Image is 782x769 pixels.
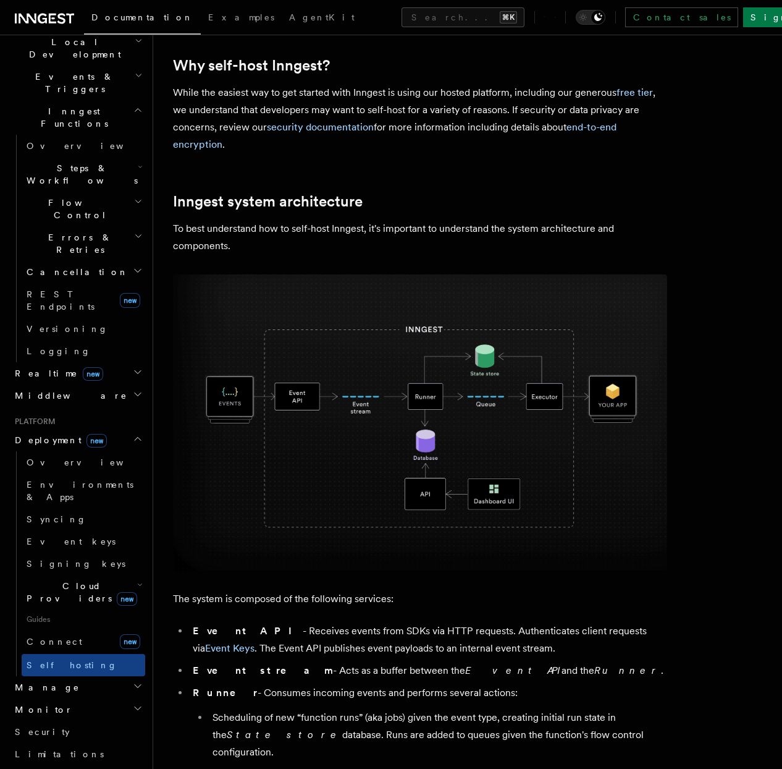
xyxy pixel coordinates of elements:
[10,676,145,699] button: Manage
[27,289,95,312] span: REST Endpoints
[209,709,667,761] li: Scheduling of new “function runs” (aka jobs) given the event type, creating initial run state in ...
[189,622,667,657] li: - Receives events from SDKs via HTTP requests. Authenticates client requests via . The Event API ...
[10,70,135,95] span: Events & Triggers
[27,324,108,334] span: Versioning
[10,105,133,130] span: Inngest Functions
[27,457,154,467] span: Overview
[22,318,145,340] a: Versioning
[27,346,91,356] span: Logging
[27,559,125,569] span: Signing keys
[91,12,193,22] span: Documentation
[193,665,333,676] strong: Event stream
[201,4,282,33] a: Examples
[10,417,56,427] span: Platform
[22,474,145,508] a: Environments & Apps
[22,340,145,362] a: Logging
[10,100,145,135] button: Inngest Functions
[205,642,254,654] a: Event Keys
[27,480,133,502] span: Environments & Apps
[27,637,82,647] span: Connect
[173,193,363,210] a: Inngest system architecture
[594,665,661,676] em: Runner
[22,157,145,192] button: Steps & Workflows
[22,580,137,605] span: Cloud Providers
[402,7,524,27] button: Search...⌘K
[22,226,145,261] button: Errors & Retries
[15,749,104,759] span: Limitations
[10,362,145,384] button: Realtimenew
[10,31,145,66] button: Local Development
[10,135,145,362] div: Inngest Functions
[173,590,667,608] p: The system is composed of the following services:
[10,681,80,694] span: Manage
[22,192,145,226] button: Flow Control
[22,575,145,610] button: Cloud Providersnew
[22,629,145,654] a: Connectnew
[15,727,70,737] span: Security
[22,231,134,256] span: Errors & Retries
[193,625,303,637] strong: Event API
[27,537,116,546] span: Event keys
[10,389,127,402] span: Middleware
[576,10,605,25] button: Toggle dark mode
[10,384,145,407] button: Middleware
[227,729,342,741] em: State store
[10,429,145,451] button: Deploymentnew
[22,530,145,553] a: Event keys
[22,162,138,187] span: Steps & Workflows
[267,121,374,133] a: security documentation
[10,66,145,100] button: Events & Triggers
[22,451,145,474] a: Overview
[616,87,653,98] a: free tier
[465,665,561,676] em: Event API
[10,36,135,61] span: Local Development
[208,12,274,22] span: Examples
[173,57,330,74] a: Why self-host Inngest?
[289,12,355,22] span: AgentKit
[10,434,107,446] span: Deployment
[10,451,145,676] div: Deploymentnew
[22,261,145,283] button: Cancellation
[193,687,258,699] strong: Runner
[22,610,145,629] span: Guides
[625,7,738,27] a: Contact sales
[27,141,154,151] span: Overview
[10,703,73,716] span: Monitor
[86,434,107,448] span: new
[282,4,362,33] a: AgentKit
[10,743,145,765] a: Limitations
[83,367,103,381] span: new
[173,220,667,255] p: To best understand how to self-host Inngest, it's important to understand the system architecture...
[10,721,145,743] a: Security
[173,84,667,153] p: While the easiest way to get started with Inngest is using our hosted platform, including our gen...
[27,660,117,670] span: Self hosting
[117,592,137,606] span: new
[22,266,128,278] span: Cancellation
[120,634,140,649] span: new
[10,699,145,721] button: Monitor
[10,367,103,380] span: Realtime
[22,197,134,221] span: Flow Control
[173,274,667,571] img: Inngest system architecture diagram
[22,135,145,157] a: Overview
[84,4,201,35] a: Documentation
[22,553,145,575] a: Signing keys
[27,514,86,524] span: Syncing
[189,662,667,679] li: - Acts as a buffer between the and the .
[500,11,517,23] kbd: ⌘K
[22,654,145,676] a: Self hosting
[120,293,140,308] span: new
[22,508,145,530] a: Syncing
[22,283,145,318] a: REST Endpointsnew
